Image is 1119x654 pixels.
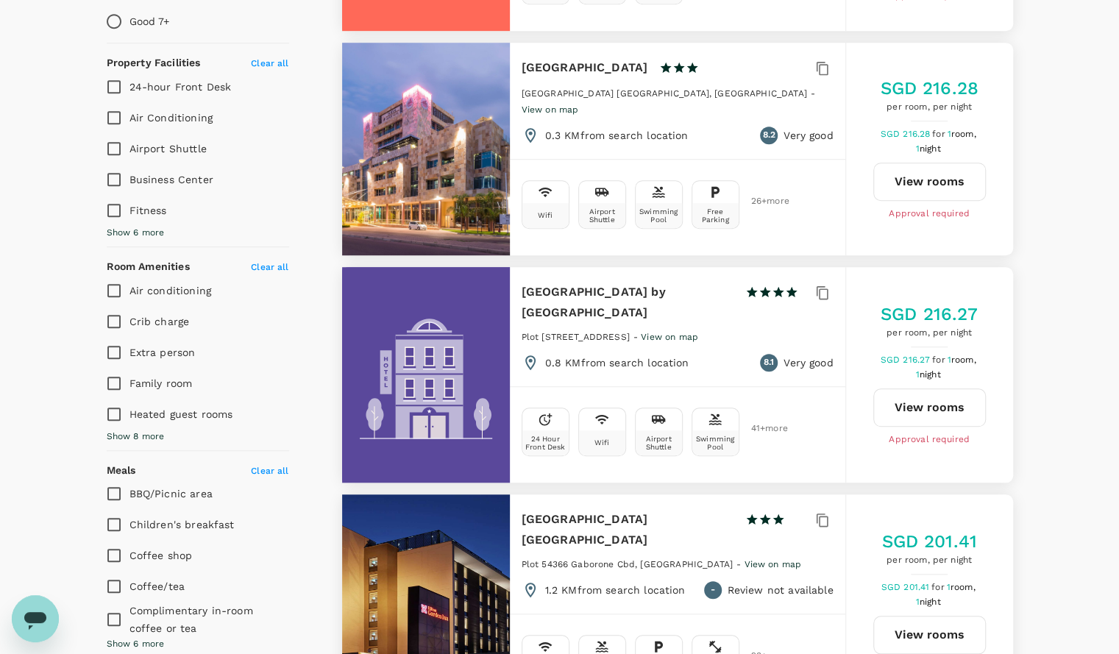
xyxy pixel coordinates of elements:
span: 26 + more [751,196,773,206]
span: - [710,583,714,597]
span: Clear all [251,58,288,68]
button: View rooms [873,616,986,654]
span: Clear all [251,466,288,476]
span: 1 [948,355,978,365]
h6: [GEOGRAPHIC_DATA] by [GEOGRAPHIC_DATA] [522,282,733,323]
span: 1 [947,582,978,592]
span: Children's breakfast [129,519,235,530]
span: View on map [744,559,801,569]
span: per room, per night [880,100,978,115]
button: View rooms [873,163,986,201]
span: night [920,597,941,607]
span: View on map [522,104,579,115]
p: Very good [784,355,833,370]
span: Complimentary in-room coffee or tea [129,605,253,634]
span: per room, per night [881,326,978,341]
span: Crib charge [129,316,190,327]
span: Extra person [129,346,196,358]
span: Coffee shop [129,550,193,561]
h5: SGD 216.28 [880,77,978,100]
p: 1.2 KM from search location [545,583,686,597]
h6: [GEOGRAPHIC_DATA] [GEOGRAPHIC_DATA] [522,509,733,550]
div: 24 Hour Front Desk [525,435,566,451]
span: room, [951,129,976,139]
span: room, [951,355,976,365]
span: 1 [916,143,943,154]
span: Show 6 more [107,637,165,652]
span: Airport Shuttle [129,143,207,154]
span: Plot 54366 Gaborone Cbd, [GEOGRAPHIC_DATA] [522,559,733,569]
div: Swimming Pool [695,435,736,451]
span: Plot [STREET_ADDRESS] [522,332,630,342]
span: SGD 216.28 [881,129,933,139]
span: Air Conditioning [129,112,213,124]
span: per room, per night [881,553,977,568]
a: View on map [744,558,801,569]
span: Fitness [129,205,167,216]
span: 8.1 [764,355,774,370]
span: 1 [916,597,943,607]
p: 0.3 KM from search location [545,128,689,143]
span: Air conditioning [129,285,211,296]
p: Very good [784,128,833,143]
iframe: Button to launch messaging window [12,595,59,642]
h5: SGD 201.41 [881,530,977,553]
span: Approval required [889,207,970,221]
div: Wifi [594,438,610,447]
span: Show 6 more [107,226,165,241]
div: Free Parking [695,207,736,224]
span: 41 + more [751,424,773,433]
span: Family room [129,377,193,389]
span: - [736,559,744,569]
span: night [920,369,941,380]
span: for [931,582,946,592]
span: Heated guest rooms [129,408,233,420]
span: Business Center [129,174,213,185]
h6: Property Facilities [107,55,201,71]
span: Show 8 more [107,430,165,444]
span: 8.2 [762,128,775,143]
div: Airport Shuttle [582,207,622,224]
span: View on map [641,332,698,342]
h6: Room Amenities [107,259,190,275]
span: night [920,143,941,154]
h5: SGD 216.27 [881,302,978,326]
span: BBQ/Picnic area [129,488,213,500]
span: for [932,129,947,139]
span: - [633,332,641,342]
a: View on map [641,330,698,342]
span: Approval required [889,433,970,447]
span: SGD 216.27 [881,355,933,365]
span: Coffee/tea [129,580,185,592]
span: for [932,355,947,365]
span: room, [951,582,976,592]
span: Clear all [251,262,288,272]
button: View rooms [873,388,986,427]
div: Airport Shuttle [639,435,679,451]
span: 1 [948,129,978,139]
p: 0.8 KM from search location [545,355,689,370]
div: Swimming Pool [639,207,679,224]
h6: Meals [107,463,136,479]
p: Review not available [728,583,834,597]
span: - [811,88,815,99]
p: Good 7+ [129,14,170,29]
a: View on map [522,103,579,115]
span: 24-hour Front Desk [129,81,232,93]
h6: [GEOGRAPHIC_DATA] [522,57,648,78]
div: Wifi [538,211,553,219]
span: [GEOGRAPHIC_DATA] [GEOGRAPHIC_DATA], [GEOGRAPHIC_DATA] [522,88,807,99]
span: SGD 201.41 [881,582,932,592]
span: 1 [916,369,943,380]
